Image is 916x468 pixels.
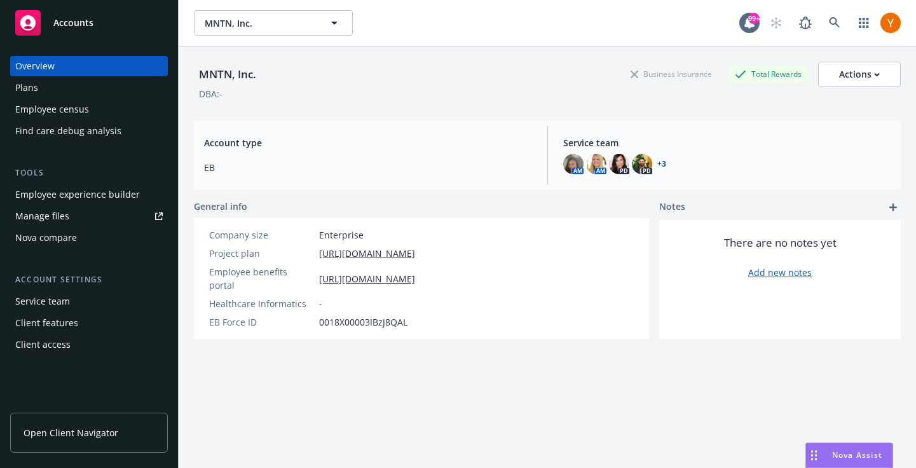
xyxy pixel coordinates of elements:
a: Service team [10,291,168,312]
a: Add new notes [748,266,812,279]
a: Accounts [10,5,168,41]
a: Nova compare [10,228,168,248]
div: Manage files [15,206,69,226]
button: Actions [818,62,901,87]
div: Total Rewards [728,66,808,82]
div: Employee experience builder [15,184,140,205]
img: photo [632,154,652,174]
div: Project plan [209,247,314,260]
a: Search [822,10,847,36]
span: Open Client Navigator [24,426,118,439]
button: MNTN, Inc. [194,10,353,36]
div: Overview [15,56,55,76]
div: Account settings [10,273,168,286]
div: Healthcare Informatics [209,297,314,310]
a: Client access [10,334,168,355]
a: Overview [10,56,168,76]
a: +3 [657,160,666,168]
div: Client access [15,334,71,355]
div: Client features [15,313,78,333]
img: photo [880,13,901,33]
a: Client features [10,313,168,333]
div: Business Insurance [624,66,718,82]
span: 0018X00003IBzJ8QAL [319,315,407,329]
span: There are no notes yet [724,235,837,251]
a: add [885,200,901,215]
img: photo [586,154,606,174]
div: Employee benefits portal [209,265,314,292]
span: Service team [563,136,891,149]
div: Service team [15,291,70,312]
a: Manage files [10,206,168,226]
div: Employee census [15,99,89,120]
span: Accounts [53,18,93,28]
button: Nova Assist [805,443,893,468]
span: Account type [204,136,532,149]
div: MNTN, Inc. [194,66,261,83]
div: Plans [15,78,38,98]
a: [URL][DOMAIN_NAME] [319,247,415,260]
span: MNTN, Inc. [205,17,315,30]
div: Drag to move [806,443,822,467]
a: Report a Bug [793,10,818,36]
span: - [319,297,322,310]
div: Actions [839,62,880,86]
span: Nova Assist [832,450,882,460]
div: 99+ [748,13,760,24]
a: Plans [10,78,168,98]
span: EB [204,161,532,174]
img: photo [563,154,584,174]
div: Find care debug analysis [15,121,121,141]
div: Company size [209,228,314,242]
div: Nova compare [15,228,77,248]
a: Start snowing [763,10,789,36]
a: Employee experience builder [10,184,168,205]
img: photo [609,154,629,174]
a: Employee census [10,99,168,120]
div: Tools [10,167,168,179]
span: Enterprise [319,228,364,242]
div: DBA: - [199,87,222,100]
div: EB Force ID [209,315,314,329]
span: Notes [659,200,685,215]
a: Find care debug analysis [10,121,168,141]
span: General info [194,200,247,213]
a: [URL][DOMAIN_NAME] [319,272,415,286]
a: Switch app [851,10,877,36]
